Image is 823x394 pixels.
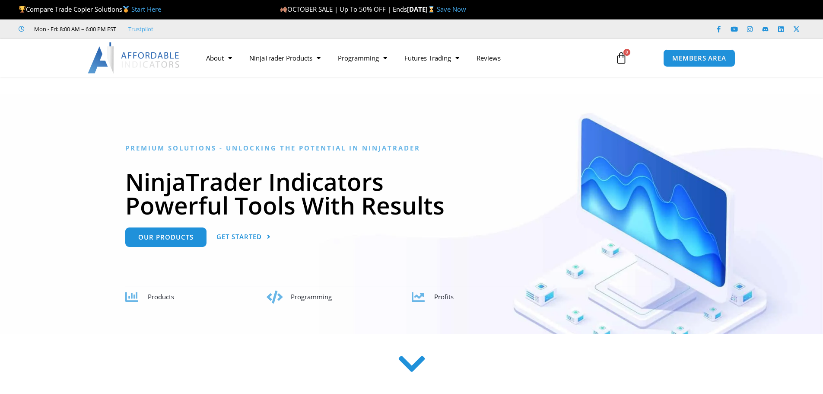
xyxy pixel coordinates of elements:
[197,48,241,68] a: About
[131,5,161,13] a: Start Here
[138,234,194,240] span: Our Products
[241,48,329,68] a: NinjaTrader Products
[672,55,726,61] span: MEMBERS AREA
[428,6,435,13] img: ⌛
[148,292,174,301] span: Products
[216,227,271,247] a: Get Started
[329,48,396,68] a: Programming
[19,6,25,13] img: 🏆
[280,6,287,13] img: 🍂
[19,5,161,13] span: Compare Trade Copier Solutions
[125,144,698,152] h6: Premium Solutions - Unlocking the Potential in NinjaTrader
[197,48,605,68] nav: Menu
[407,5,437,13] strong: [DATE]
[123,6,129,13] img: 🥇
[125,170,698,217] h1: NinjaTrader Indicators Powerful Tools With Results
[88,42,181,74] img: LogoAI | Affordable Indicators – NinjaTrader
[434,292,454,301] span: Profits
[291,292,332,301] span: Programming
[32,24,116,34] span: Mon - Fri: 8:00 AM – 6:00 PM EST
[437,5,466,13] a: Save Now
[216,234,262,240] span: Get Started
[128,24,153,34] a: Trustpilot
[280,5,407,13] span: OCTOBER SALE | Up To 50% OFF | Ends
[602,45,640,70] a: 0
[468,48,509,68] a: Reviews
[623,49,630,56] span: 0
[663,49,735,67] a: MEMBERS AREA
[125,227,207,247] a: Our Products
[396,48,468,68] a: Futures Trading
